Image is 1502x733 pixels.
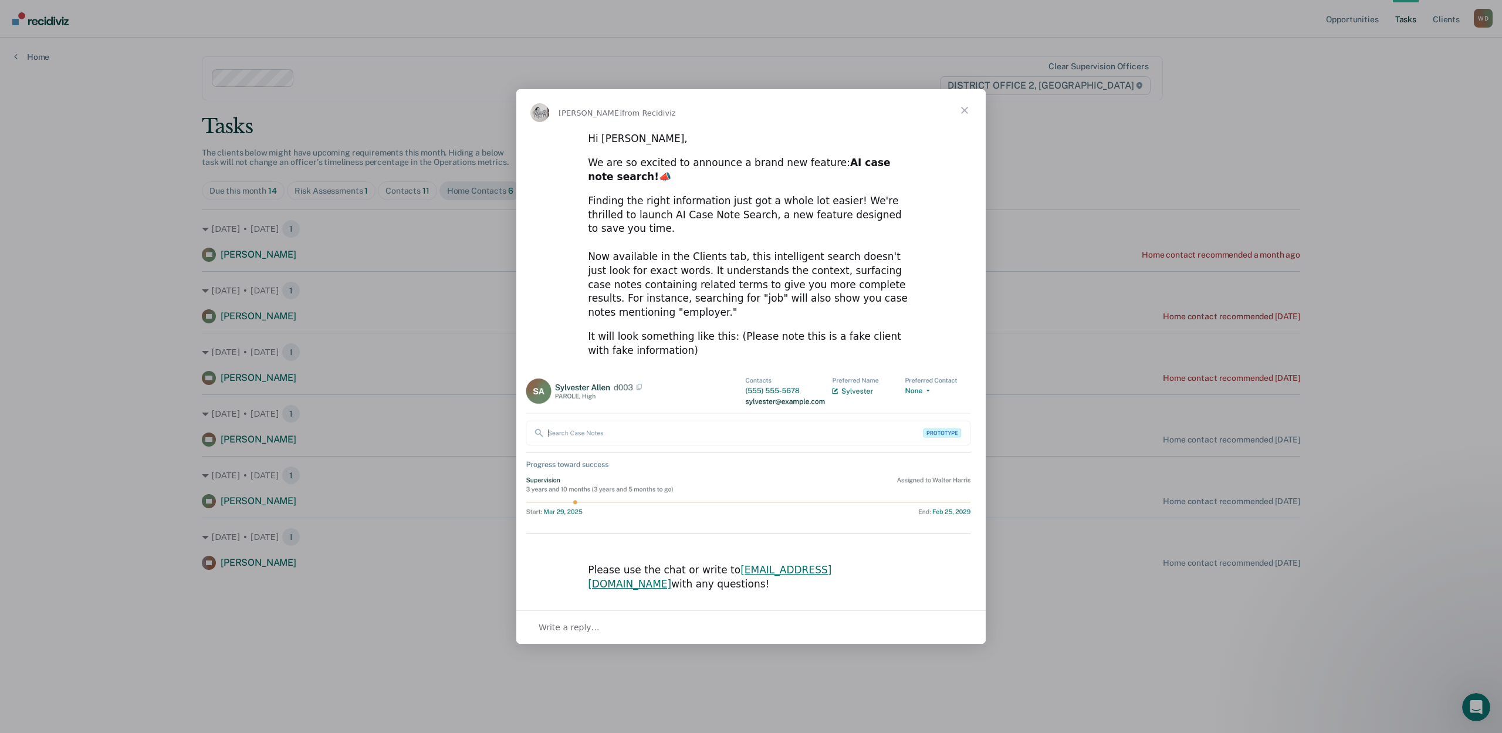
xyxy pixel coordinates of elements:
span: [PERSON_NAME] [559,109,622,117]
div: Open conversation and reply [516,610,986,644]
span: Write a reply… [539,620,600,635]
div: Finding the right information just got a whole lot easier! We're thrilled to launch AI Case Note ... [588,194,914,320]
div: Please use the chat or write to with any questions! [588,563,914,592]
img: Profile image for Kim [530,103,549,122]
span: Close [943,89,986,131]
div: Hi [PERSON_NAME], [588,132,914,146]
div: We are so excited to announce a brand new feature: 📣 [588,156,914,184]
span: from Recidiviz [622,109,676,117]
div: It will look something like this: (Please note this is a fake client with fake information) [588,330,914,358]
b: AI case note search! [588,157,890,183]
